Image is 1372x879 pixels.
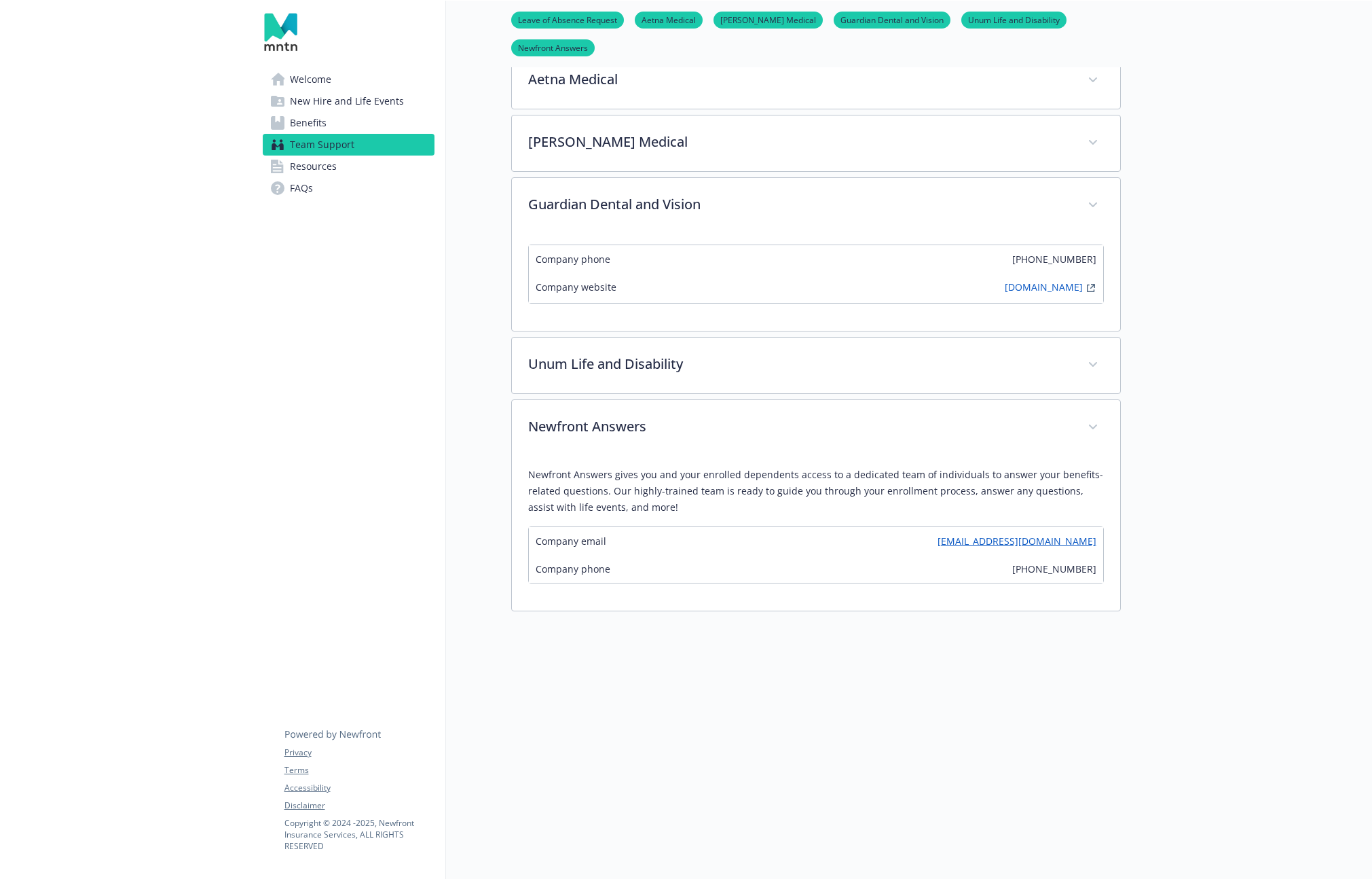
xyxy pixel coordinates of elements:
[512,400,1120,456] div: Newfront Answers
[263,112,434,134] a: Benefits
[290,90,404,112] span: New Hire and Life Events
[263,134,434,156] a: Team Support
[512,53,1120,109] div: Aetna Medical
[528,354,1071,374] p: Unum Life and Disability
[511,13,624,26] a: Leave of Absence Request
[290,177,313,199] span: FAQs
[284,800,434,812] a: Disclaimer
[512,234,1120,331] div: Guardian Dental and Vision
[834,13,950,26] a: Guardian Dental and Vision
[512,456,1120,611] div: Newfront Answers
[263,177,434,199] a: FAQs
[536,252,610,266] span: Company phone
[512,178,1120,234] div: Guardian Dental and Vision
[512,115,1120,171] div: [PERSON_NAME] Medical
[528,416,1071,437] p: Newfront Answers
[1005,280,1083,296] a: [DOMAIN_NAME]
[635,13,703,26] a: Aetna Medical
[284,747,434,759] a: Privacy
[528,194,1071,215] p: Guardian Dental and Vision
[536,534,606,548] span: Company email
[1083,280,1099,296] a: external
[961,13,1067,26] a: Unum Life and Disability
[284,817,434,852] p: Copyright © 2024 - 2025 , Newfront Insurance Services, ALL RIGHTS RESERVED
[528,467,1104,516] p: Newfront Answers gives you and your enrolled dependents access to a dedicated team of individuals...
[1012,562,1096,576] span: [PHONE_NUMBER]
[1012,252,1096,266] span: [PHONE_NUMBER]
[263,69,434,90] a: Welcome
[528,132,1071,152] p: [PERSON_NAME] Medical
[290,69,331,90] span: Welcome
[263,156,434,177] a: Resources
[528,69,1071,90] p: Aetna Medical
[290,112,327,134] span: Benefits
[290,134,354,156] span: Team Support
[713,13,823,26] a: [PERSON_NAME] Medical
[284,782,434,794] a: Accessibility
[511,41,595,54] a: Newfront Answers
[284,764,434,776] a: Terms
[290,156,337,177] span: Resources
[536,280,616,296] span: Company website
[263,90,434,112] a: New Hire and Life Events
[536,562,610,576] span: Company phone
[938,534,1096,548] a: [EMAIL_ADDRESS][DOMAIN_NAME]
[512,338,1120,393] div: Unum Life and Disability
